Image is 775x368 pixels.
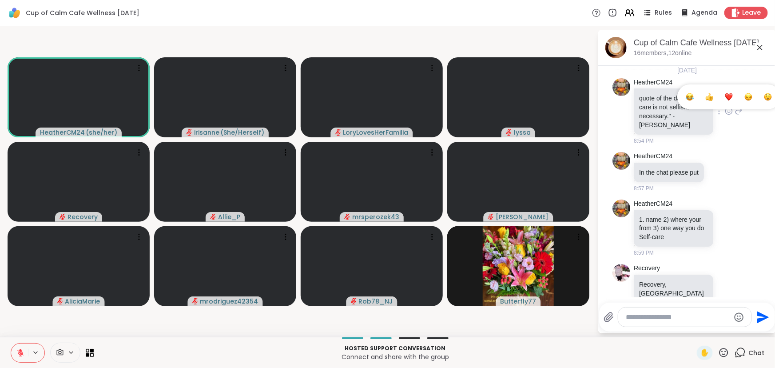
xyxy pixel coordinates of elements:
[68,212,98,221] span: Recovery
[612,200,630,217] img: https://sharewell-space-live.sfo3.digitaloceanspaces.com/user-generated/e72d2dfd-06ae-43a5-b116-a...
[672,66,702,75] span: [DATE]
[514,128,531,137] span: lyssa
[612,264,630,282] img: https://sharewell-space-live.sfo3.digitaloceanspaces.com/user-generated/c703a1d2-29a7-4d77-aef4-3...
[639,94,708,129] p: quote of the day - "Self-care is not selfish, it's necessary." -[PERSON_NAME]
[351,298,357,304] span: audio-muted
[352,212,399,221] span: mrsperozek43
[626,313,730,322] textarea: Type your message
[734,312,744,323] button: Emoji picker
[200,297,258,306] span: mrodriguez42354
[194,128,219,137] span: irisanne
[752,307,772,327] button: Send
[634,264,660,273] a: Recovery
[99,352,692,361] p: Connect and share with the group
[634,137,654,145] span: 8:54 PM
[343,128,409,137] span: LoryLovesHerFamilia
[739,88,757,106] button: Select Reaction: Sad
[639,168,699,177] p: In the chat please put
[483,226,554,306] img: Butterfly77
[7,5,22,20] img: ShareWell Logomark
[720,88,738,106] button: Select Reaction: Heart
[634,37,769,48] div: Cup of Calm Cafe Wellness [DATE]
[692,8,717,17] span: Agenda
[26,8,139,17] span: Cup of Calm Cafe Wellness [DATE]
[335,129,342,136] span: audio-muted
[57,298,64,304] span: audio-muted
[634,49,692,58] p: 16 members, 12 online
[506,129,512,136] span: audio-muted
[501,297,537,306] span: Butterfly77
[655,8,672,17] span: Rules
[40,128,85,137] span: HeatherCM24
[700,88,718,106] button: Select Reaction: Thumbs up
[639,280,708,316] p: Recovery, [GEOGRAPHIC_DATA] NY I do ggg group for self care
[210,214,216,220] span: audio-muted
[634,200,672,208] a: HeatherCM24
[612,152,630,170] img: https://sharewell-space-live.sfo3.digitaloceanspaces.com/user-generated/e72d2dfd-06ae-43a5-b116-a...
[488,214,494,220] span: audio-muted
[634,184,654,192] span: 8:57 PM
[634,249,654,257] span: 8:59 PM
[742,8,761,17] span: Leave
[65,297,100,306] span: AliciaMarie
[748,348,764,357] span: Chat
[634,78,672,87] a: HeatherCM24
[60,214,66,220] span: audio-muted
[192,298,199,304] span: audio-muted
[218,212,240,221] span: Allie_P
[99,344,692,352] p: Hosted support conversation
[612,78,630,96] img: https://sharewell-space-live.sfo3.digitaloceanspaces.com/user-generated/e72d2dfd-06ae-43a5-b116-a...
[344,214,350,220] span: audio-muted
[700,348,709,358] span: ✋
[605,37,627,58] img: Cup of Calm Cafe Wellness Wednesday , Oct 15
[639,216,708,242] li: name 2) where your from 3) one way you do Self-care
[634,152,672,161] a: HeatherCM24
[359,297,393,306] span: Rob78_NJ
[681,88,699,106] button: Select Reaction: Joy
[220,128,264,137] span: ( She/Herself )
[496,212,549,221] span: [PERSON_NAME]
[86,128,117,137] span: ( she/her )
[186,129,192,136] span: audio-muted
